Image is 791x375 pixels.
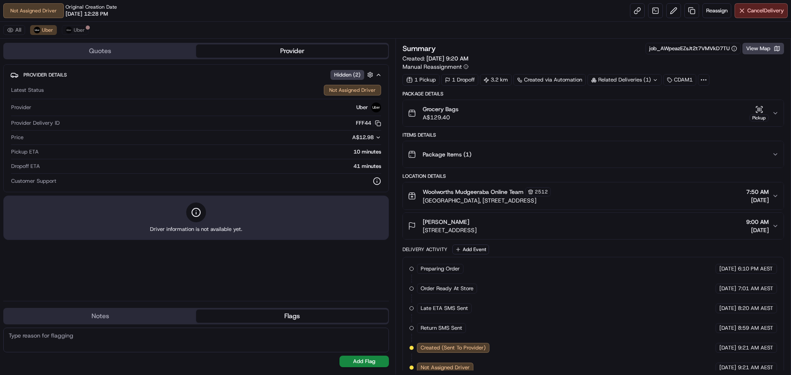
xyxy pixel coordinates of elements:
[74,27,85,33] span: Uber
[423,105,459,113] span: Grocery Bags
[150,226,242,233] span: Driver information is not available yet.
[43,163,381,170] div: 41 minutes
[403,132,784,138] div: Items Details
[649,45,737,52] button: job_AWpeazEZsJt2t7VMVkD7TU
[8,8,25,25] img: Nash
[421,364,470,371] span: Not Assigned Driver
[58,139,100,146] a: Powered byPylon
[719,265,736,273] span: [DATE]
[421,324,462,332] span: Return SMS Sent
[738,285,773,292] span: 7:01 AM AEST
[403,63,468,71] button: Manual Reassignment
[423,226,477,234] span: [STREET_ADDRESS]
[719,324,736,332] span: [DATE]
[742,43,784,54] button: View Map
[513,74,586,86] a: Created via Automation
[78,119,132,128] span: API Documentation
[426,55,468,62] span: [DATE] 9:20 AM
[11,163,40,170] span: Dropoff ETA
[4,44,196,58] button: Quotes
[421,285,473,292] span: Order Ready At Store
[23,72,67,78] span: Provider Details
[421,265,460,273] span: Preparing Order
[66,27,72,33] img: uber-new-logo.jpeg
[11,104,31,111] span: Provider
[403,182,784,210] button: Woolworths Mudgeeraba Online Team2512[GEOGRAPHIC_DATA], [STREET_ADDRESS]7:50 AM[DATE]
[403,45,436,52] h3: Summary
[11,86,44,94] span: Latest Status
[34,27,40,33] img: uber-new-logo.jpeg
[738,324,773,332] span: 8:59 AM AEST
[663,74,696,86] div: CDAM1
[356,119,381,127] button: FFF44
[719,305,736,312] span: [DATE]
[719,285,736,292] span: [DATE]
[421,344,486,352] span: Created (Sent To Provider)
[746,226,769,234] span: [DATE]
[371,102,381,112] img: uber-new-logo.jpeg
[339,356,389,367] button: Add Flag
[356,104,368,111] span: Uber
[719,344,736,352] span: [DATE]
[747,7,784,14] span: Cancel Delivery
[8,33,150,46] p: Welcome 👋
[11,119,60,127] span: Provider Delivery ID
[403,173,784,179] div: Location Details
[749,114,769,121] div: Pickup
[21,53,136,62] input: Clear
[441,74,478,86] div: 1 Dropoff
[5,116,66,131] a: 📗Knowledge Base
[738,344,773,352] span: 9:21 AM AEST
[423,150,471,158] span: Package Items ( 1 )
[66,10,108,18] span: [DATE] 12:28 PM
[423,196,551,205] span: [GEOGRAPHIC_DATA], [STREET_ADDRESS]
[423,218,469,226] span: [PERSON_NAME]
[403,74,440,86] div: 1 Pickup
[403,54,468,63] span: Created:
[11,177,56,185] span: Customer Support
[702,3,731,18] button: Reassign
[749,105,769,121] button: Pickup
[403,91,784,97] div: Package Details
[746,188,769,196] span: 7:50 AM
[735,3,788,18] button: CancelDelivery
[4,310,196,323] button: Notes
[719,364,736,371] span: [DATE]
[11,134,23,141] span: Price
[28,79,135,87] div: Start new chat
[403,141,784,168] button: Package Items (1)
[30,25,57,35] button: Uber
[423,188,524,196] span: Woolworths Mudgeeraba Online Team
[423,113,459,121] span: A$129.40
[82,140,100,146] span: Pylon
[42,148,381,156] div: 10 minutes
[16,119,63,128] span: Knowledge Base
[738,364,773,371] span: 9:21 AM AEST
[403,100,784,126] button: Grocery BagsA$129.40Pickup
[403,246,447,253] div: Delivery Activity
[746,218,769,226] span: 9:00 AM
[480,74,512,86] div: 3.2 km
[421,305,468,312] span: Late ETA SMS Sent
[8,120,15,127] div: 📗
[334,71,360,79] span: Hidden ( 2 )
[309,134,381,141] button: A$12.98
[66,116,136,131] a: 💻API Documentation
[738,265,773,273] span: 6:10 PM AEST
[140,81,150,91] button: Start new chat
[196,44,388,58] button: Provider
[330,70,375,80] button: Hidden (2)
[535,189,548,195] span: 2512
[352,134,374,141] span: A$12.98
[452,245,489,254] button: Add Event
[10,68,382,82] button: Provider DetailsHidden (2)
[746,196,769,204] span: [DATE]
[62,25,89,35] button: Uber
[8,79,23,93] img: 1736555255976-a54dd68f-1ca7-489b-9aae-adbdc363a1c4
[196,310,388,323] button: Flags
[66,4,117,10] span: Original Creation Date
[42,27,53,33] span: Uber
[403,63,462,71] span: Manual Reassignment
